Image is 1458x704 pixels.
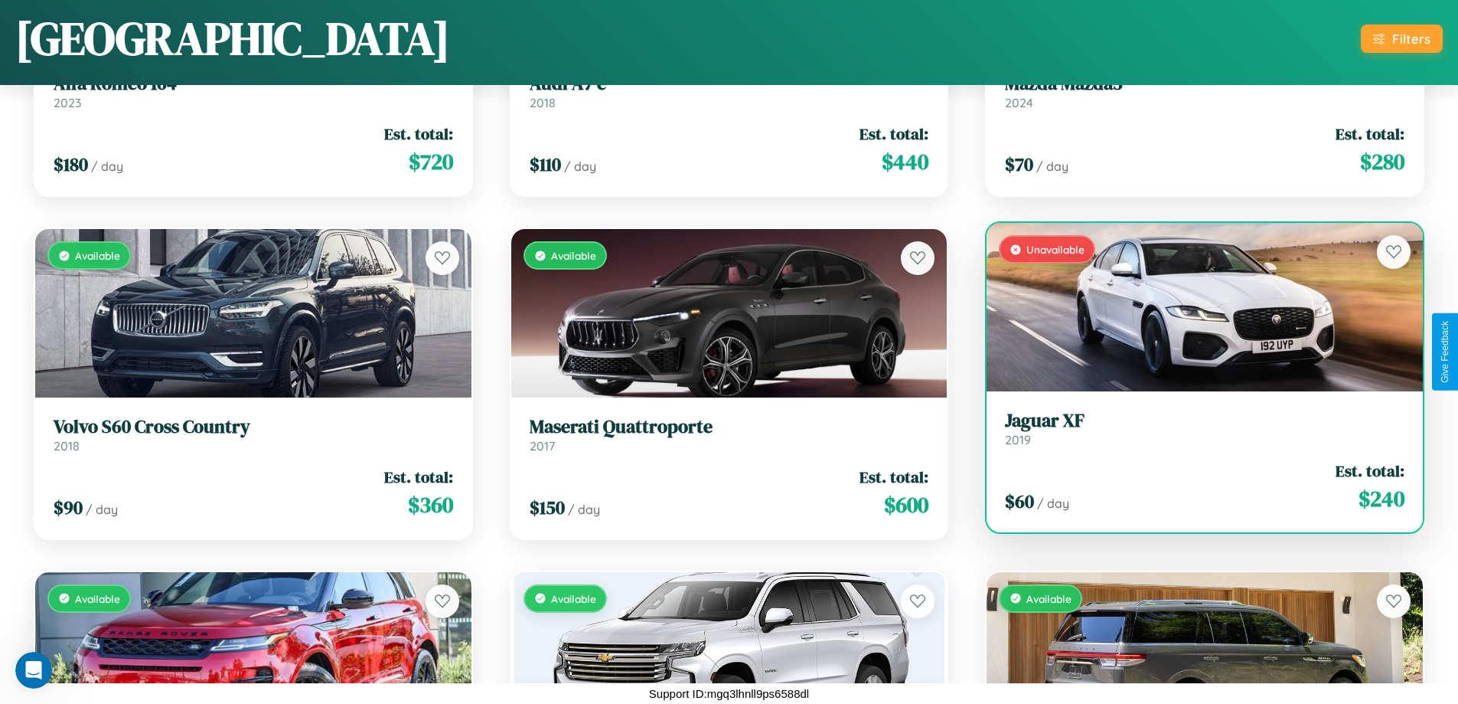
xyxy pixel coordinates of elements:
[530,152,561,177] span: $ 110
[54,95,81,110] span: 2023
[530,438,555,454] span: 2017
[882,146,928,177] span: $ 440
[54,73,453,110] a: Alfa Romeo 1642023
[564,159,596,174] span: / day
[530,495,565,520] span: $ 150
[1036,159,1068,174] span: / day
[530,416,929,438] h3: Maserati Quattroporte
[859,123,928,145] span: Est. total:
[1005,95,1033,110] span: 2024
[54,152,88,177] span: $ 180
[15,7,450,70] h1: [GEOGRAPHIC_DATA]
[1005,432,1031,447] span: 2019
[54,495,83,520] span: $ 90
[1026,592,1071,605] span: Available
[1392,31,1430,47] div: Filters
[1360,146,1404,177] span: $ 280
[409,146,453,177] span: $ 720
[54,416,453,454] a: Volvo S60 Cross Country2018
[859,466,928,488] span: Est. total:
[884,490,928,520] span: $ 600
[54,416,453,438] h3: Volvo S60 Cross Country
[1005,73,1404,110] a: Mazda Mazda32024
[408,490,453,520] span: $ 360
[1440,321,1450,383] div: Give Feedback
[86,502,118,517] span: / day
[1037,496,1069,511] span: / day
[384,123,453,145] span: Est. total:
[1026,243,1085,256] span: Unavailable
[1336,460,1404,482] span: Est. total:
[15,652,52,689] iframe: Intercom live chat
[530,416,929,454] a: Maserati Quattroporte2017
[551,592,596,605] span: Available
[530,73,929,110] a: Audi A7 e2018
[551,249,596,262] span: Available
[1005,489,1034,514] span: $ 60
[91,159,123,174] span: / day
[1005,410,1404,432] h3: Jaguar XF
[75,592,120,605] span: Available
[1005,410,1404,447] a: Jaguar XF2019
[1359,483,1404,514] span: $ 240
[1005,152,1033,177] span: $ 70
[54,438,80,454] span: 2018
[1336,123,1404,145] span: Est. total:
[1361,25,1443,53] button: Filters
[649,683,809,704] p: Support ID: mgq3lhnll9ps6588dl
[530,95,556,110] span: 2018
[568,502,600,517] span: / day
[75,249,120,262] span: Available
[384,466,453,488] span: Est. total:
